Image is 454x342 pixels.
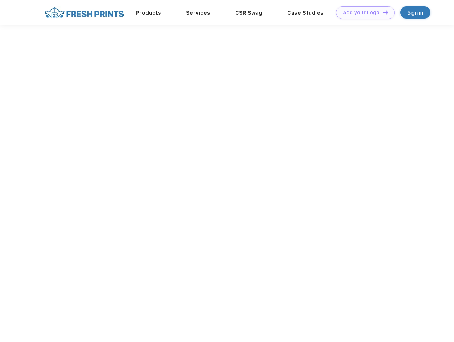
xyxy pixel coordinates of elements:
a: Products [136,10,161,16]
div: Sign in [408,9,423,17]
img: fo%20logo%202.webp [42,6,126,19]
div: Add your Logo [343,10,380,16]
img: DT [383,10,388,14]
a: Sign in [400,6,430,19]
